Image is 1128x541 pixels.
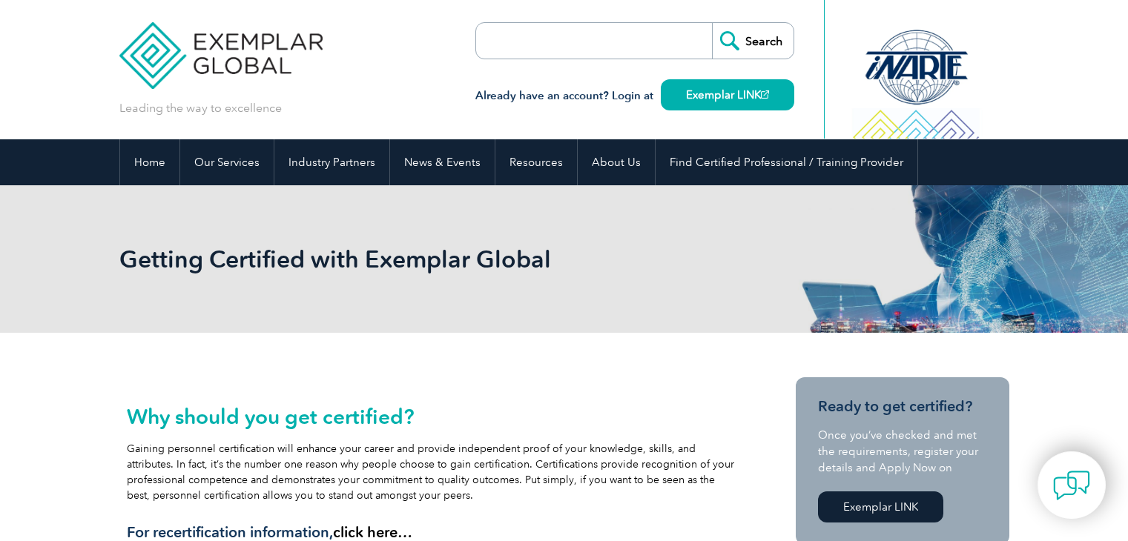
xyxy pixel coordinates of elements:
[578,139,655,185] a: About Us
[661,79,794,110] a: Exemplar LINK
[274,139,389,185] a: Industry Partners
[656,139,917,185] a: Find Certified Professional / Training Provider
[119,245,689,273] h1: Getting Certified with Exemplar Global
[818,427,987,476] p: Once you’ve checked and met the requirements, register your details and Apply Now on
[390,139,495,185] a: News & Events
[495,139,577,185] a: Resources
[818,491,943,522] a: Exemplar LINK
[1053,467,1090,504] img: contact-chat.png
[712,23,794,59] input: Search
[119,100,282,116] p: Leading the way to excellence
[180,139,274,185] a: Our Services
[475,87,794,105] h3: Already have an account? Login at
[127,405,735,428] h2: Why should you get certified?
[333,523,412,541] a: click here…
[761,90,769,99] img: open_square.png
[120,139,179,185] a: Home
[818,397,987,416] h3: Ready to get certified?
